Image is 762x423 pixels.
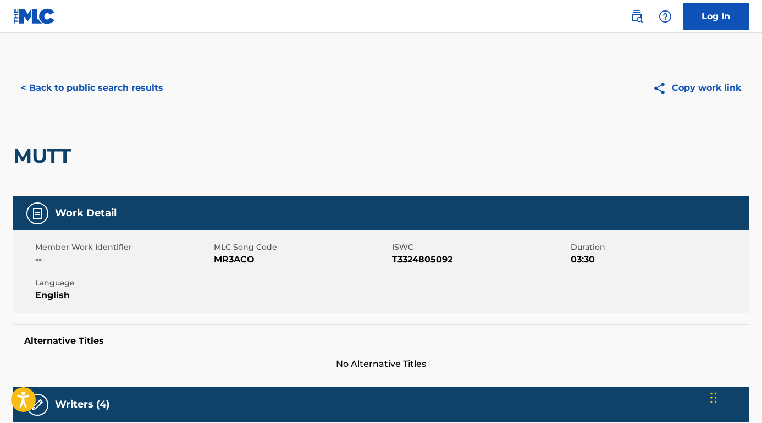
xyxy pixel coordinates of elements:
[35,277,211,289] span: Language
[13,358,749,371] span: No Alternative Titles
[645,74,749,102] button: Copy work link
[214,253,390,266] span: MR3ACO
[31,207,44,220] img: Work Detail
[13,8,56,24] img: MLC Logo
[659,10,672,23] img: help
[653,81,672,95] img: Copy work link
[392,241,568,253] span: ISWC
[707,370,762,423] iframe: Chat Widget
[55,398,109,411] h5: Writers (4)
[571,241,747,253] span: Duration
[626,6,648,28] a: Public Search
[654,6,676,28] div: Help
[392,253,568,266] span: T3324805092
[13,144,76,168] h2: MUTT
[31,398,44,411] img: Writers
[35,289,211,302] span: English
[55,207,117,219] h5: Work Detail
[35,253,211,266] span: --
[630,10,643,23] img: search
[24,336,738,347] h5: Alternative Titles
[214,241,390,253] span: MLC Song Code
[710,381,717,414] div: Glisser
[571,253,747,266] span: 03:30
[707,370,762,423] div: Widget de chat
[13,74,171,102] button: < Back to public search results
[683,3,749,30] a: Log In
[35,241,211,253] span: Member Work Identifier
